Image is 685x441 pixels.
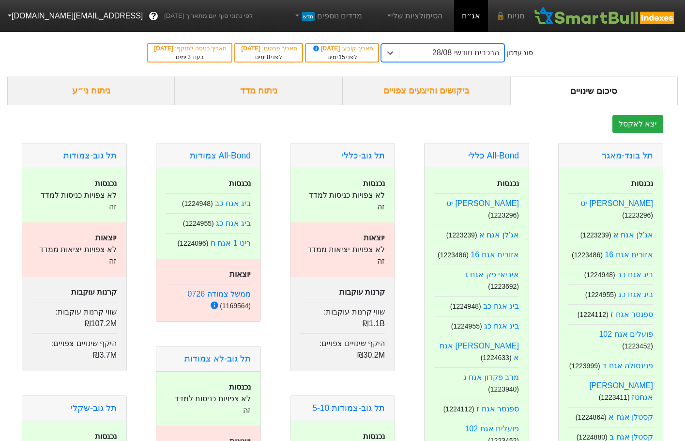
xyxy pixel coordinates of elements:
[312,45,342,52] span: [DATE]
[95,432,117,441] strong: נכנסות
[302,12,315,21] span: חדש
[188,290,251,298] a: ממשל צמודה 0726
[154,45,175,52] span: [DATE]
[343,77,510,105] div: ביקושים והיצעים צפויים
[576,413,607,421] small: ( 1224864 )
[506,48,533,58] div: סוג עדכון
[609,413,653,421] a: קסטלן אגח א
[229,383,251,391] strong: נכנסות
[240,44,297,53] div: תאריך פרסום :
[465,425,519,433] a: פועלים אגח 102
[190,151,251,160] a: All-Bond צמודות
[339,288,385,296] strong: קרנות עוקבות
[613,231,653,239] a: אג'לן אגח א
[32,244,117,267] p: לא צפויות יציאות ממדד זה
[446,231,477,239] small: ( 1223239 )
[342,151,385,160] a: תל גוב-כללי
[95,234,117,242] strong: יוצאות
[488,283,519,290] small: ( 1223692 )
[339,54,345,61] span: 15
[622,211,653,219] small: ( 1223296 )
[240,53,297,62] div: לפני ימים
[510,77,678,105] div: סיכום שינויים
[289,6,366,26] a: מדדים נוספיםחדש
[468,151,519,160] a: All-Bond כללי
[32,333,117,361] div: היקף שינויים צפויים :
[610,310,653,318] a: ספנסר אגח ז
[220,302,251,310] small: ( 1169564 )
[93,351,117,359] span: ₪3.7M
[175,77,342,105] div: ניתוח מדד
[177,239,208,247] small: ( 1224096 )
[618,290,653,299] a: ביג אגח כג
[229,179,251,188] strong: נכנסות
[300,244,385,267] p: לא צפויות יציאות ממדד זה
[585,291,616,299] small: ( 1224955 )
[71,288,117,296] strong: קרנות עוקבות
[164,11,253,21] span: לפי נתוני סוף יום מתאריך [DATE]
[182,200,213,207] small: ( 1224948 )
[471,251,519,259] a: אזורים אגח 16
[311,44,373,53] div: תאריך קובע :
[609,433,653,441] a: קסטלן אגח ב
[32,189,117,213] p: לא צפויות כניסות למדד זה
[599,394,630,401] small: ( 1223411 )
[184,354,251,363] a: תל גוב-לא צמודות
[488,385,519,393] small: ( 1223940 )
[578,311,609,318] small: ( 1224112 )
[463,373,519,381] a: מרב פקדון אגח ג
[241,45,262,52] span: [DATE]
[465,270,519,279] a: איביאי פק אגח ג
[617,270,653,279] a: ביג אגח כב
[605,251,653,259] a: אזורים אגח 16
[631,179,653,188] strong: נכנסות
[267,54,270,61] span: 8
[602,362,653,370] a: פנינסולה אגח ד
[300,302,385,330] div: שווי קרנות עוקבות :
[450,302,481,310] small: ( 1224948 )
[71,403,117,413] a: תל גוב-שקלי
[63,151,117,160] a: תל גוב-צמודות
[589,381,653,401] a: [PERSON_NAME] אגחטז
[215,199,251,207] a: ביג אגח כב
[300,333,385,361] div: היקף שינויים צפויים :
[572,251,603,259] small: ( 1223486 )
[438,251,469,259] small: ( 1223486 )
[451,322,482,330] small: ( 1224955 )
[153,53,227,62] div: בעוד ימים
[446,199,519,207] a: [PERSON_NAME] יט
[211,239,251,247] a: ריט 1 אגח ח
[381,6,446,26] a: הסימולציות שלי
[599,330,653,338] a: פועלים אגח 102
[153,44,227,53] div: תאריך כניסה לתוקף :
[364,234,385,242] strong: יוצאות
[483,302,519,310] a: ביג אגח כב
[479,231,519,239] a: אג'לן אגח א
[85,319,117,328] span: ₪107.2M
[481,354,512,362] small: ( 1224633 )
[151,10,156,23] span: ?
[488,211,519,219] small: ( 1223296 )
[312,403,385,413] a: תל גוב-צמודות 5-10
[602,151,653,160] a: תל בונד-מאגר
[577,433,608,441] small: ( 1224880 )
[580,231,611,239] small: ( 1223239 )
[443,405,474,413] small: ( 1224112 )
[187,54,191,61] span: 3
[533,6,677,26] img: SmartBull
[622,342,653,350] small: ( 1223452 )
[497,179,519,188] strong: נכנסות
[569,362,600,370] small: ( 1223999 )
[363,179,385,188] strong: נכנסות
[432,47,499,59] div: הרכבים חודשי 28/08
[216,219,251,227] a: ביג אגח כג
[183,220,214,227] small: ( 1224955 )
[357,351,385,359] span: ₪30.2M
[32,302,117,330] div: שווי קרנות עוקבות :
[95,179,117,188] strong: נכנסות
[612,115,663,133] button: יצא לאקסל
[584,271,615,279] small: ( 1224948 )
[484,322,519,330] a: ביג אגח כג
[476,405,519,413] a: ספנסר אגח ז
[300,189,385,213] p: לא צפויות כניסות למדד זה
